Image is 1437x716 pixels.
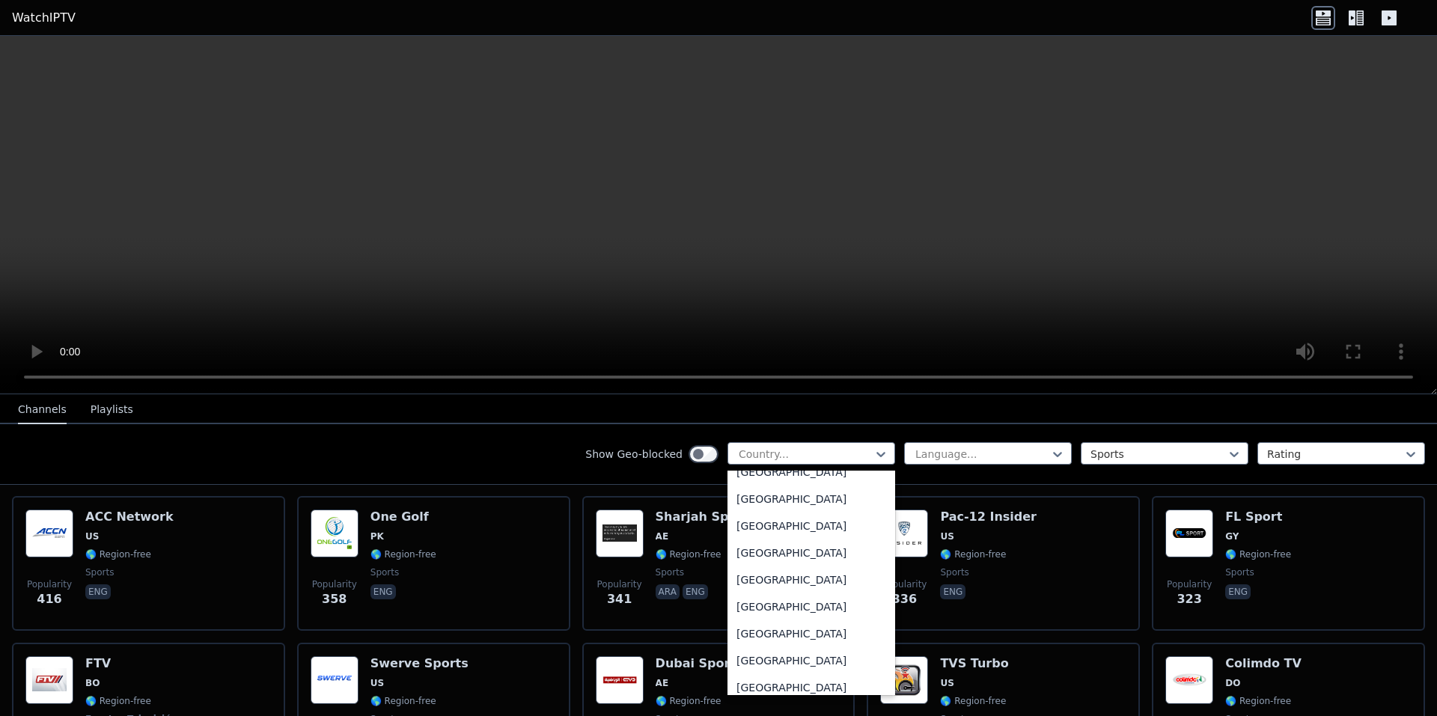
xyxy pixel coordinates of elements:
span: 336 [892,590,917,608]
h6: One Golf [370,510,436,524]
img: FTV [25,656,73,704]
span: AE [656,677,668,689]
div: [GEOGRAPHIC_DATA] [727,674,895,701]
span: US [370,677,384,689]
p: eng [683,584,708,599]
span: 341 [607,590,632,608]
h6: Swerve Sports [370,656,469,671]
h6: Colimdo TV [1225,656,1302,671]
span: 🌎 Region-free [656,695,721,707]
span: sports [1225,566,1254,578]
p: ara [656,584,680,599]
span: 🌎 Region-free [370,695,436,707]
span: US [85,530,99,542]
img: Swerve Sports [311,656,359,704]
div: [GEOGRAPHIC_DATA] [727,593,895,620]
img: One Golf [311,510,359,557]
img: ACC Network [25,510,73,557]
span: 🌎 Region-free [656,548,721,560]
div: [GEOGRAPHIC_DATA] [727,620,895,647]
span: 🌎 Region-free [940,548,1006,560]
h6: ACC Network [85,510,174,524]
span: PK [370,530,384,542]
span: sports [370,566,399,578]
p: eng [370,584,396,599]
div: [GEOGRAPHIC_DATA] [727,539,895,566]
h6: FL Sport [1225,510,1291,524]
span: DO [1225,677,1240,689]
span: AE [656,530,668,542]
div: [GEOGRAPHIC_DATA] [727,459,895,486]
div: [GEOGRAPHIC_DATA] [727,647,895,674]
span: Popularity [27,578,72,590]
div: [GEOGRAPHIC_DATA] [727,566,895,593]
span: US [940,530,954,542]
span: sports [656,566,684,578]
h6: FTV [85,656,180,671]
img: Pac-12 Insider [880,510,928,557]
span: 🌎 Region-free [85,548,151,560]
span: 🌎 Region-free [85,695,151,707]
label: Show Geo-blocked [585,447,683,462]
a: WatchIPTV [12,9,76,27]
span: US [940,677,954,689]
img: Colimdo TV [1165,656,1213,704]
span: 358 [322,590,347,608]
span: GY [1225,530,1239,542]
button: Channels [18,396,67,424]
h6: TVS Turbo [940,656,1008,671]
p: eng [85,584,111,599]
img: Sharjah Sports [596,510,644,557]
span: Popularity [1167,578,1212,590]
img: FL Sport [1165,510,1213,557]
span: 🌎 Region-free [940,695,1006,707]
h6: Sharjah Sports [656,510,756,524]
img: TVS Turbo [880,656,928,704]
h6: Pac-12 Insider [940,510,1037,524]
span: BO [85,677,100,689]
span: 323 [1177,590,1201,608]
span: 🌎 Region-free [1225,548,1291,560]
h6: Dubai Sports 3 [656,656,756,671]
span: 🌎 Region-free [1225,695,1291,707]
div: [GEOGRAPHIC_DATA] [727,512,895,539]
button: Playlists [91,396,133,424]
span: 416 [37,590,61,608]
span: sports [85,566,114,578]
div: [GEOGRAPHIC_DATA] [727,486,895,512]
p: eng [940,584,965,599]
span: Popularity [882,578,927,590]
span: sports [940,566,968,578]
span: Popularity [312,578,357,590]
span: Popularity [597,578,642,590]
span: 🌎 Region-free [370,548,436,560]
p: eng [1225,584,1251,599]
img: Dubai Sports 3 [596,656,644,704]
